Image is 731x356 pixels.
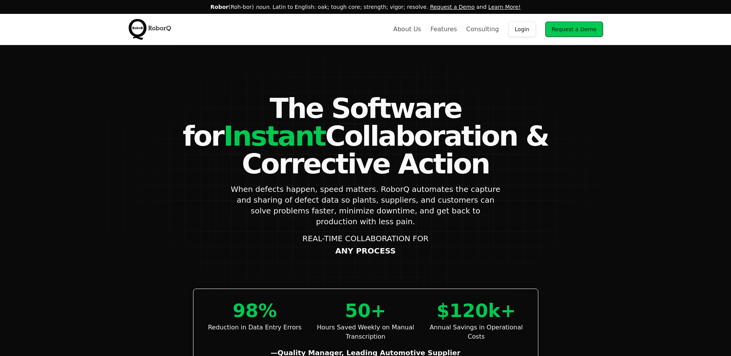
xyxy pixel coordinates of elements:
[430,25,457,34] a: Features
[206,323,304,332] p: Reduction in Data Entry Errors
[9,3,722,11] p: (Roh-bor) . Latin to English: oak; tough core; strength; vigor; resolve. and
[335,246,396,255] span: ANY PROCESS
[427,301,525,320] p: $120k+
[466,25,499,34] a: Consulting
[128,94,603,178] h1: The Software for Collaboration & Corrective Action
[206,301,304,320] p: 98%
[488,4,521,10] a: Learn More!
[427,323,525,341] p: Annual Savings in Operational Costs
[393,25,421,34] a: About Us
[128,18,175,41] img: RoborQ Inc. Logo
[210,4,229,10] span: Robor
[316,301,415,320] p: 50+
[508,22,536,37] a: Login
[545,22,603,37] a: Request a Demo
[255,4,269,10] em: noun
[224,120,325,152] span: Instant
[430,4,475,10] a: Request a Demo
[302,233,429,244] span: REAL-TIME COLLABORATION FOR
[231,184,501,227] p: When defects happen, speed matters. RoborQ automates the capture and sharing of defect data so pl...
[316,323,415,341] p: Hours Saved Weekly on Manual Transcription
